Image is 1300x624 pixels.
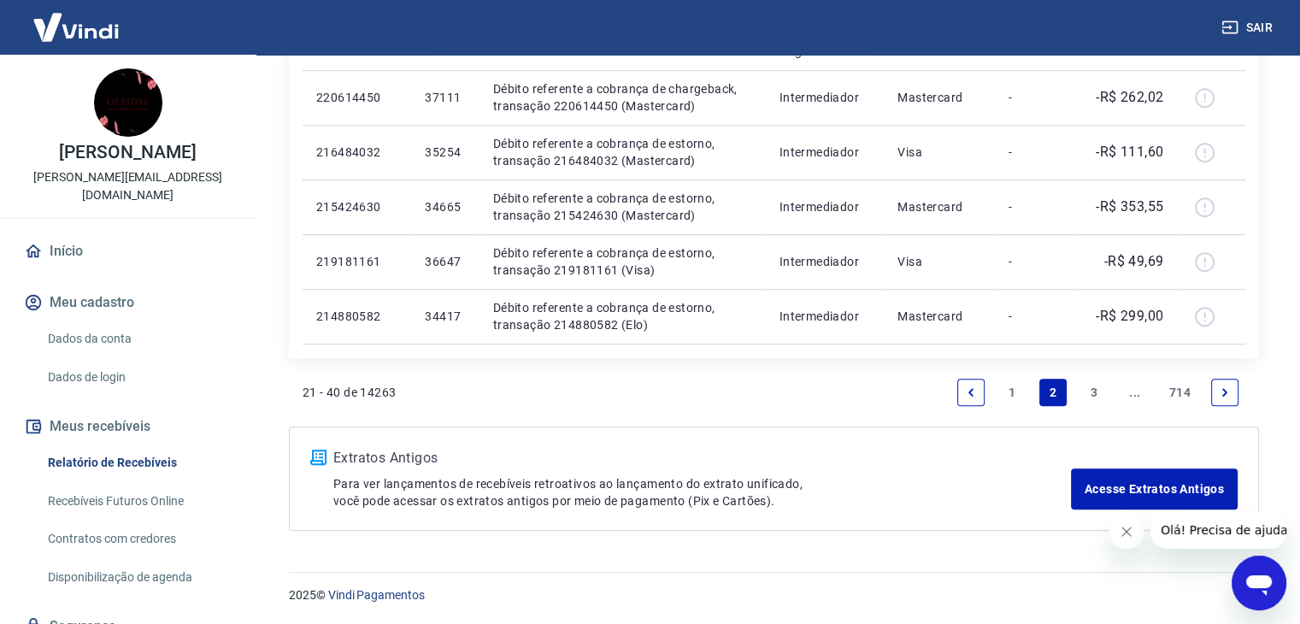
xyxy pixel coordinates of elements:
p: - [1008,144,1058,161]
button: Sair [1218,12,1279,44]
p: [PERSON_NAME] [59,144,196,162]
iframe: Fechar mensagem [1109,515,1144,549]
p: - [1008,198,1058,215]
p: Débito referente a cobrança de estorno, transação 214880582 (Elo) [493,299,752,333]
a: Page 3 [1080,379,1108,406]
p: 214880582 [316,308,397,325]
iframe: Mensagem da empresa [1150,511,1286,549]
a: Previous page [957,379,985,406]
a: Page 2 is your current page [1039,379,1067,406]
p: - [1008,308,1058,325]
p: 37111 [425,89,465,106]
p: Mastercard [897,308,980,325]
p: 34665 [425,198,465,215]
p: -R$ 262,02 [1096,87,1163,108]
a: Page 714 [1162,379,1197,406]
a: Disponibilização de agenda [41,560,235,595]
a: Jump forward [1121,379,1149,406]
button: Meu cadastro [21,284,235,321]
p: 215424630 [316,198,397,215]
p: Para ver lançamentos de recebíveis retroativos ao lançamento do extrato unificado, você pode aces... [333,475,1071,509]
a: Vindi Pagamentos [328,588,425,602]
p: Mastercard [897,198,980,215]
p: Intermediador [779,253,871,270]
p: [PERSON_NAME][EMAIL_ADDRESS][DOMAIN_NAME] [14,168,242,204]
img: ícone [310,450,326,465]
p: Visa [897,144,980,161]
p: -R$ 353,55 [1096,197,1163,217]
a: Dados da conta [41,321,235,356]
a: Recebíveis Futuros Online [41,484,235,519]
p: Débito referente a cobrança de estorno, transação 216484032 (Mastercard) [493,135,752,169]
p: - [1008,89,1058,106]
iframe: Botão para abrir a janela de mensagens [1232,556,1286,610]
p: 36647 [425,253,465,270]
p: Intermediador [779,89,871,106]
a: Next page [1211,379,1238,406]
p: -R$ 299,00 [1096,306,1163,327]
ul: Pagination [950,372,1245,413]
p: 220614450 [316,89,397,106]
p: 34417 [425,308,465,325]
a: Dados de login [41,360,235,395]
p: Visa [897,253,980,270]
a: Início [21,233,235,270]
p: 216484032 [316,144,397,161]
p: Intermediador [779,198,871,215]
img: 81b53d61-d898-4dc5-bba3-7ebef0fcad3f.jpeg [94,68,162,137]
p: Débito referente a cobrança de chargeback, transação 220614450 (Mastercard) [493,80,752,115]
a: Acesse Extratos Antigos [1071,468,1238,509]
button: Meus recebíveis [21,408,235,445]
p: Débito referente a cobrança de estorno, transação 219181161 (Visa) [493,244,752,279]
p: Intermediador [779,144,871,161]
p: 2025 © [289,586,1259,604]
a: Page 1 [998,379,1026,406]
p: Mastercard [897,89,980,106]
p: Débito referente a cobrança de estorno, transação 215424630 (Mastercard) [493,190,752,224]
p: Extratos Antigos [333,448,1071,468]
p: -R$ 49,69 [1104,251,1164,272]
span: Olá! Precisa de ajuda? [10,12,144,26]
p: - [1008,253,1058,270]
p: -R$ 111,60 [1096,142,1163,162]
a: Relatório de Recebíveis [41,445,235,480]
p: Intermediador [779,308,871,325]
img: Vindi [21,1,132,53]
p: 21 - 40 de 14263 [303,384,396,401]
a: Contratos com credores [41,521,235,556]
p: 35254 [425,144,465,161]
p: 219181161 [316,253,397,270]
